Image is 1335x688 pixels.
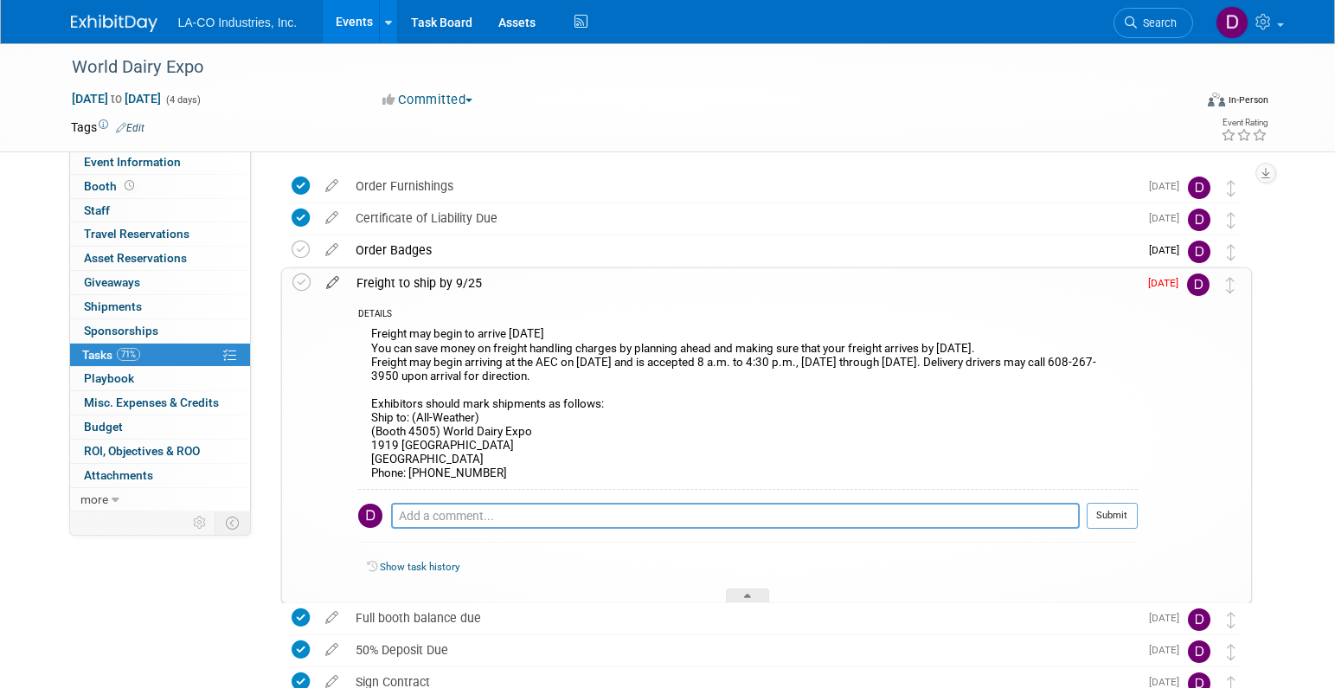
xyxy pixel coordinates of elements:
[71,91,162,106] span: [DATE] [DATE]
[317,610,347,626] a: edit
[1188,177,1210,199] img: Daniel Lucianek
[70,151,250,174] a: Event Information
[178,16,298,29] span: LA-CO Industries, Inc.
[70,415,250,439] a: Budget
[1227,644,1236,660] i: Move task
[1149,644,1188,656] span: [DATE]
[70,222,250,246] a: Travel Reservations
[1227,212,1236,228] i: Move task
[84,299,142,313] span: Shipments
[1149,244,1188,256] span: [DATE]
[84,468,153,482] span: Attachments
[1188,209,1210,231] img: Daniel Lucianek
[1188,640,1210,663] img: Daniel Lucianek
[348,268,1138,298] div: Freight to ship by 9/25
[84,371,134,385] span: Playbook
[358,308,1138,323] div: DETAILS
[380,561,459,573] a: Show task history
[317,210,347,226] a: edit
[66,52,1167,83] div: World Dairy Expo
[1226,277,1235,293] i: Move task
[84,395,219,409] span: Misc. Expenses & Credits
[84,324,158,338] span: Sponsorships
[70,367,250,390] a: Playbook
[84,179,138,193] span: Booth
[1221,119,1268,127] div: Event Rating
[84,155,181,169] span: Event Information
[84,275,140,289] span: Giveaways
[70,199,250,222] a: Staff
[108,92,125,106] span: to
[70,464,250,487] a: Attachments
[347,235,1139,265] div: Order Badges
[347,603,1139,633] div: Full booth balance due
[185,511,215,534] td: Personalize Event Tab Strip
[318,275,348,291] a: edit
[1091,90,1269,116] div: Event Format
[215,511,250,534] td: Toggle Event Tabs
[84,444,200,458] span: ROI, Objectives & ROO
[1149,612,1188,624] span: [DATE]
[1149,180,1188,192] span: [DATE]
[71,15,157,32] img: ExhibitDay
[70,175,250,198] a: Booth
[1227,244,1236,260] i: Move task
[82,348,140,362] span: Tasks
[347,171,1139,201] div: Order Furnishings
[1228,93,1268,106] div: In-Person
[121,179,138,192] span: Booth not reserved yet
[70,295,250,318] a: Shipments
[70,391,250,415] a: Misc. Expenses & Credits
[1114,8,1193,38] a: Search
[358,504,382,528] img: Daniel Lucianek
[1149,212,1188,224] span: [DATE]
[1227,180,1236,196] i: Move task
[1227,612,1236,628] i: Move task
[84,251,187,265] span: Asset Reservations
[1208,93,1225,106] img: Format-Inperson.png
[376,91,479,109] button: Committed
[1149,676,1188,688] span: [DATE]
[70,271,250,294] a: Giveaways
[317,642,347,658] a: edit
[70,319,250,343] a: Sponsorships
[1148,277,1187,289] span: [DATE]
[71,119,144,136] td: Tags
[347,203,1139,233] div: Certificate of Liability Due
[70,344,250,367] a: Tasks71%
[164,94,201,106] span: (4 days)
[1137,16,1177,29] span: Search
[1187,273,1210,296] img: Daniel Lucianek
[1188,608,1210,631] img: Daniel Lucianek
[116,122,144,134] a: Edit
[70,247,250,270] a: Asset Reservations
[1087,503,1138,529] button: Submit
[358,323,1138,489] div: Freight may begin to arrive [DATE] You can save money on freight handling charges by planning ahe...
[1216,6,1248,39] img: Daniel Lucianek
[1188,241,1210,263] img: Daniel Lucianek
[70,440,250,463] a: ROI, Objectives & ROO
[70,488,250,511] a: more
[347,635,1139,665] div: 50% Deposit Due
[317,242,347,258] a: edit
[84,227,189,241] span: Travel Reservations
[317,178,347,194] a: edit
[84,420,123,434] span: Budget
[84,203,110,217] span: Staff
[117,348,140,361] span: 71%
[80,492,108,506] span: more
